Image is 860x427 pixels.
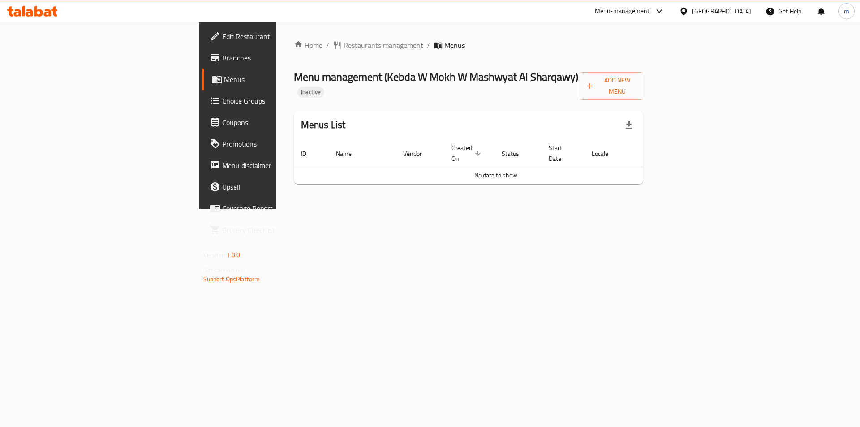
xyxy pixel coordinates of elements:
button: Add New Menu [580,72,643,100]
span: Status [502,148,531,159]
span: Edit Restaurant [222,31,335,42]
span: ID [301,148,318,159]
span: Menus [224,74,335,85]
span: No data to show [474,169,517,181]
a: Choice Groups [202,90,343,112]
span: Promotions [222,138,335,149]
h2: Menus List [301,118,346,132]
div: Export file [618,114,640,136]
a: Upsell [202,176,343,198]
a: Coverage Report [202,198,343,219]
span: Choice Groups [222,95,335,106]
span: Menus [444,40,465,51]
span: Created On [451,142,484,164]
div: [GEOGRAPHIC_DATA] [692,6,751,16]
span: Upsell [222,181,335,192]
span: Get support on: [203,264,245,276]
span: Branches [222,52,335,63]
a: Restaurants management [333,40,423,51]
span: Add New Menu [587,75,636,97]
a: Coupons [202,112,343,133]
div: Menu-management [595,6,650,17]
span: m [844,6,849,16]
a: Promotions [202,133,343,155]
span: Start Date [549,142,574,164]
a: Menu disclaimer [202,155,343,176]
span: Restaurants management [344,40,423,51]
span: Vendor [403,148,434,159]
span: Version: [203,249,225,261]
span: Menu disclaimer [222,160,335,171]
span: Coupons [222,117,335,128]
span: Name [336,148,363,159]
li: / [427,40,430,51]
th: Actions [631,140,698,167]
a: Support.OpsPlatform [203,273,260,285]
span: Grocery Checklist [222,224,335,235]
a: Menus [202,69,343,90]
a: Branches [202,47,343,69]
span: Menu management ( Kebda W Mokh W Mashwyat Al Sharqawy ) [294,67,578,87]
span: Locale [592,148,620,159]
a: Grocery Checklist [202,219,343,241]
span: Coverage Report [222,203,335,214]
a: Edit Restaurant [202,26,343,47]
table: enhanced table [294,140,698,184]
span: 1.0.0 [227,249,241,261]
nav: breadcrumb [294,40,644,51]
